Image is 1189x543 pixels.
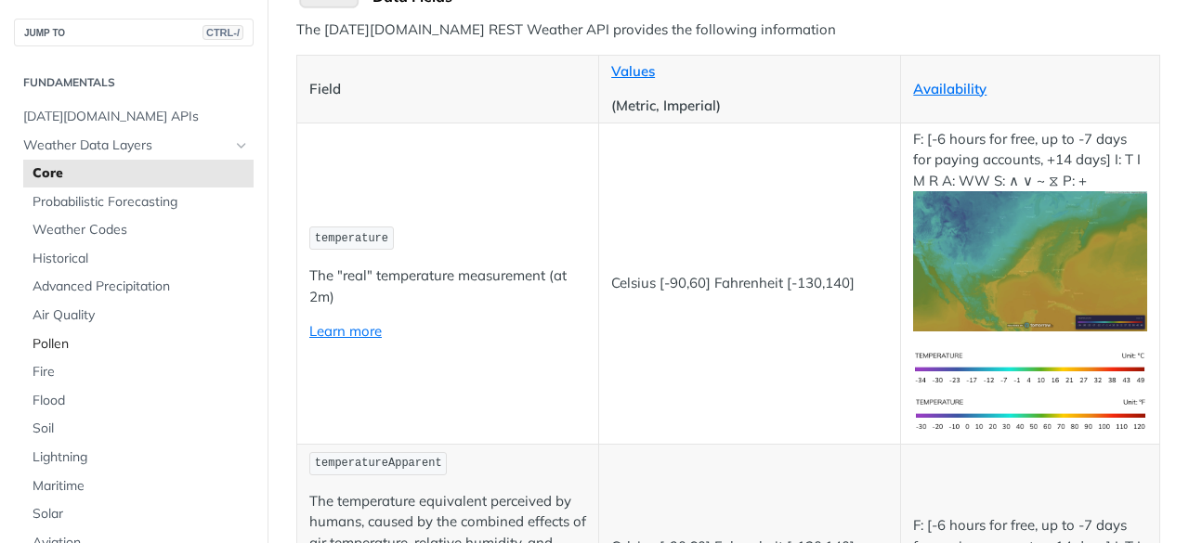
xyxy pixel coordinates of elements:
span: CTRL-/ [203,25,243,40]
span: Weather Codes [33,221,249,239]
a: Flood [23,387,254,415]
span: Lightning [33,448,249,467]
a: Maritime [23,472,254,500]
span: Flood [33,392,249,410]
span: Expand image [913,252,1147,269]
a: Core [23,160,254,187]
a: Weather Data LayersHide subpages for Weather Data Layers [14,132,254,160]
span: Core [33,164,249,183]
span: temperatureApparent [315,457,442,470]
a: Weather Codes [23,216,254,244]
span: Expand image [913,405,1147,422]
a: Solar [23,500,254,528]
span: Pollen [33,335,249,354]
span: Advanced Precipitation [33,278,249,296]
span: Soil [33,420,249,438]
span: [DATE][DOMAIN_NAME] APIs [23,108,249,126]
a: Soil [23,415,254,443]
h2: Fundamentals [14,74,254,91]
span: Solar [33,505,249,524]
p: (Metric, Imperial) [611,96,888,117]
span: Probabilistic Forecasting [33,193,249,212]
span: Historical [33,250,249,268]
span: Fire [33,363,249,381]
button: JUMP TOCTRL-/ [14,19,254,46]
p: The "real" temperature measurement (at 2m) [309,265,586,307]
p: Field [309,79,586,100]
a: Advanced Precipitation [23,273,254,301]
a: Air Quality [23,302,254,330]
a: Values [611,62,655,80]
a: Historical [23,245,254,273]
button: Hide subpages for Weather Data Layers [234,138,249,153]
p: F: [-6 hours for free, up to -7 days for paying accounts, +14 days] I: T I M R A: WW S: ∧ ∨ ~ ⧖ P: + [913,129,1147,332]
span: Maritime [33,477,249,496]
a: Availability [913,80,986,97]
a: Learn more [309,322,382,340]
a: Lightning [23,444,254,472]
span: temperature [315,232,388,245]
span: Weather Data Layers [23,136,229,155]
span: Air Quality [33,306,249,325]
a: Probabilistic Forecasting [23,188,254,216]
a: Fire [23,358,254,386]
a: Pollen [23,330,254,358]
span: Expand image [913,358,1147,376]
a: [DATE][DOMAIN_NAME] APIs [14,103,254,131]
p: The [DATE][DOMAIN_NAME] REST Weather API provides the following information [296,19,1160,41]
p: Celsius [-90,60] Fahrenheit [-130,140] [611,273,888,294]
